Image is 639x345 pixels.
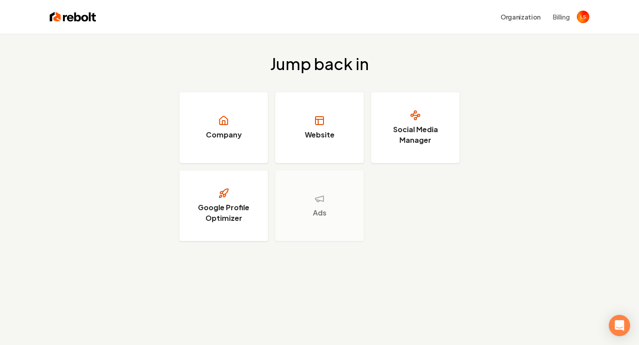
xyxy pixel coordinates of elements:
button: Open user button [577,11,589,23]
h3: Company [206,129,242,140]
a: Company [179,92,268,163]
h3: Ads [313,208,327,218]
h3: Google Profile Optimizer [190,202,257,223]
h2: Jump back in [270,55,369,73]
button: Billing [553,12,570,21]
img: Rebolt Logo [50,11,96,23]
img: Landon Schnippel [577,11,589,23]
a: Website [275,92,364,163]
h3: Social Media Manager [382,124,449,145]
a: Social Media Manager [371,92,460,163]
button: Organization [495,9,546,25]
h3: Website [305,129,335,140]
a: Google Profile Optimizer [179,170,268,241]
div: Open Intercom Messenger [609,315,630,336]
